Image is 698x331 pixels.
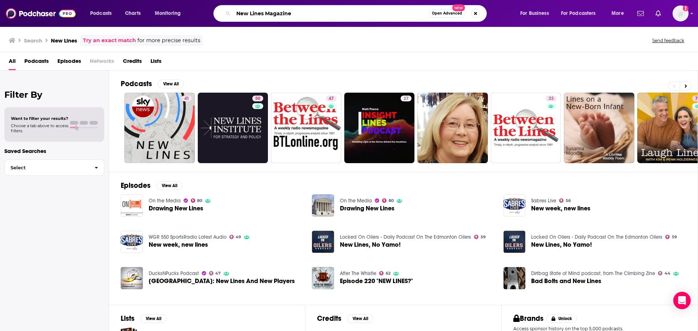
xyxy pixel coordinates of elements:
span: Podcasts [24,55,49,70]
a: Drawing New Lines [340,205,394,211]
span: Podcasts [90,8,112,19]
h2: Credits [317,314,341,323]
span: [GEOGRAPHIC_DATA]: New Lines And New Players [149,278,295,284]
button: View All [347,314,373,323]
a: Anaheim: New Lines And New Players [149,278,295,284]
span: 50 [255,95,260,102]
span: Monitoring [155,8,181,19]
a: New Lines, No Yamo! [340,242,401,248]
button: Select [4,160,104,176]
a: WGR 550 SportsRadio Latest Audio [149,234,226,240]
a: 49 [229,235,241,239]
a: New week, new lines [149,242,208,248]
span: 41 [184,95,189,102]
img: Bad Bolts and New Lines [504,267,526,289]
h2: Lists [121,314,135,323]
span: Charts [125,8,141,19]
a: 62 [379,271,390,275]
a: 33 [491,93,561,163]
a: On the Media [340,198,372,204]
a: 27 [401,96,412,101]
span: 56 [566,199,571,202]
img: User Profile [673,5,689,21]
h2: Brands [513,314,543,323]
button: Send feedback [650,37,686,44]
span: Open Advanced [432,12,462,15]
a: 50 [198,93,268,163]
a: After The Whistle [340,270,376,276]
a: Drawing New Lines [149,205,203,211]
span: for more precise results [137,36,200,45]
button: open menu [556,8,606,19]
span: Select [5,165,89,170]
img: Drawing New Lines [312,194,334,217]
a: 47 [326,96,337,101]
a: 59 [665,235,677,239]
button: open menu [515,8,558,19]
a: ListsView All [121,314,167,323]
span: 80 [389,199,394,202]
h3: Search [24,37,42,44]
a: PodcastsView All [121,79,184,88]
span: 59 [481,235,486,239]
button: View All [158,80,184,88]
a: 50 [252,96,263,101]
img: Anaheim: New Lines And New Players [121,267,143,289]
span: 47 [329,95,334,102]
button: View All [140,314,167,323]
h2: Episodes [121,181,151,190]
span: More [611,8,624,19]
a: Locked On Oilers - Daily Podcast On The Edmonton Oilers [531,234,662,240]
img: Drawing New Lines [121,194,143,217]
span: Networks [90,55,114,70]
span: 47 [215,272,221,275]
span: Logged in as psamuelson01 [673,5,689,21]
a: 80 [382,198,394,203]
div: Search podcasts, credits, & more... [220,5,494,22]
svg: Add a profile image [683,5,689,11]
button: Show profile menu [673,5,689,21]
a: 47 [209,271,221,275]
span: 33 [549,95,554,102]
button: open menu [606,8,633,19]
a: Episode 220 "NEW LINES?" [312,267,334,289]
a: 33 [546,96,557,101]
div: Open Intercom Messenger [673,292,691,309]
a: Bad Bolts and New Lines [531,278,601,284]
h2: Filter By [4,89,104,100]
a: Locked On Oilers - Daily Podcast On The Edmonton Oilers [340,234,471,240]
button: open menu [150,8,190,19]
span: All [9,55,16,70]
img: New week, new lines [504,194,526,217]
a: 59 [474,235,486,239]
img: New week, new lines [121,231,143,253]
a: Dirtbag State of Mind podcast, from The Climbing Zine [531,270,655,276]
a: Lists [151,55,161,70]
a: Charts [120,8,145,19]
a: Try an exact match [83,36,136,45]
a: New week, new lines [531,205,590,211]
a: 80 [191,198,202,203]
a: 47 [271,93,341,163]
img: New Lines, No Yamo! [504,231,526,253]
a: CreditsView All [317,314,373,323]
a: On the Media [149,198,181,204]
a: Episode 220 "NEW LINES?" [340,278,413,284]
a: Episodes [57,55,81,70]
span: 44 [665,272,670,275]
a: Credits [123,55,142,70]
a: New Lines, No Yamo! [531,242,592,248]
